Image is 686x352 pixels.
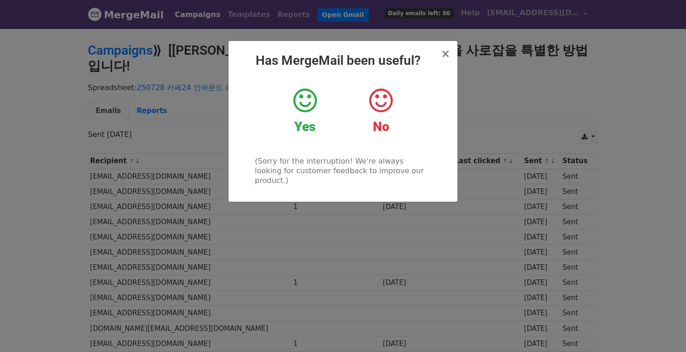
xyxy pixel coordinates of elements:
[350,87,412,135] a: No
[294,119,315,134] strong: Yes
[236,53,450,68] h2: Has MergeMail been useful?
[441,47,450,60] span: ×
[373,119,389,134] strong: No
[255,156,431,185] p: (Sorry for the interruption! We're always looking for customer feedback to improve our product.)
[441,48,450,59] button: Close
[274,87,336,135] a: Yes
